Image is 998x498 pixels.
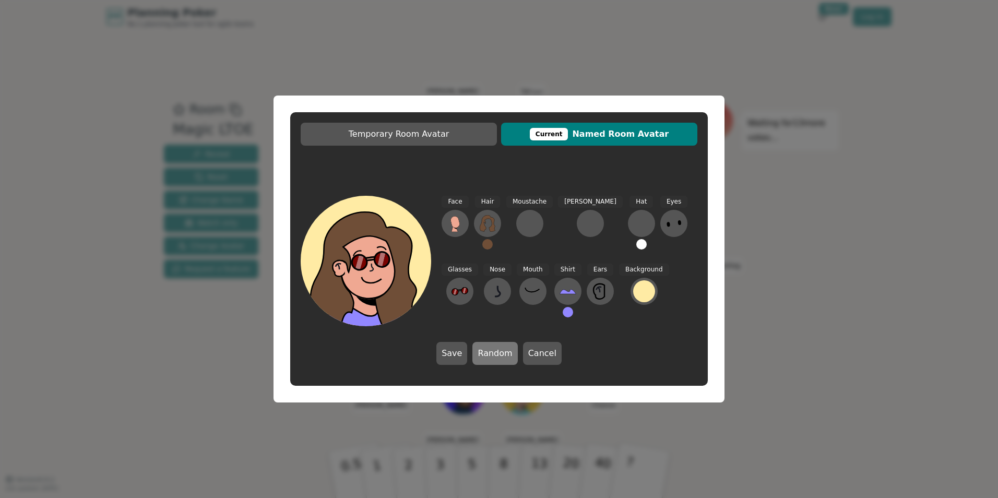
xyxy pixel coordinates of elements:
div: This avatar will be displayed in dedicated rooms [530,128,568,140]
span: Named Room Avatar [506,128,692,140]
span: Eyes [660,196,687,208]
span: Hat [629,196,653,208]
button: CurrentNamed Room Avatar [501,123,697,146]
span: Glasses [442,264,478,276]
span: Shirt [554,264,581,276]
span: Temporary Room Avatar [306,128,492,140]
button: Cancel [523,342,562,365]
span: Mouth [517,264,549,276]
button: Temporary Room Avatar [301,123,497,146]
span: Background [619,264,669,276]
button: Save [436,342,467,365]
span: Hair [475,196,501,208]
span: Moustache [506,196,553,208]
span: Face [442,196,468,208]
span: [PERSON_NAME] [558,196,623,208]
span: Nose [483,264,512,276]
button: Random [472,342,517,365]
span: Ears [587,264,613,276]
